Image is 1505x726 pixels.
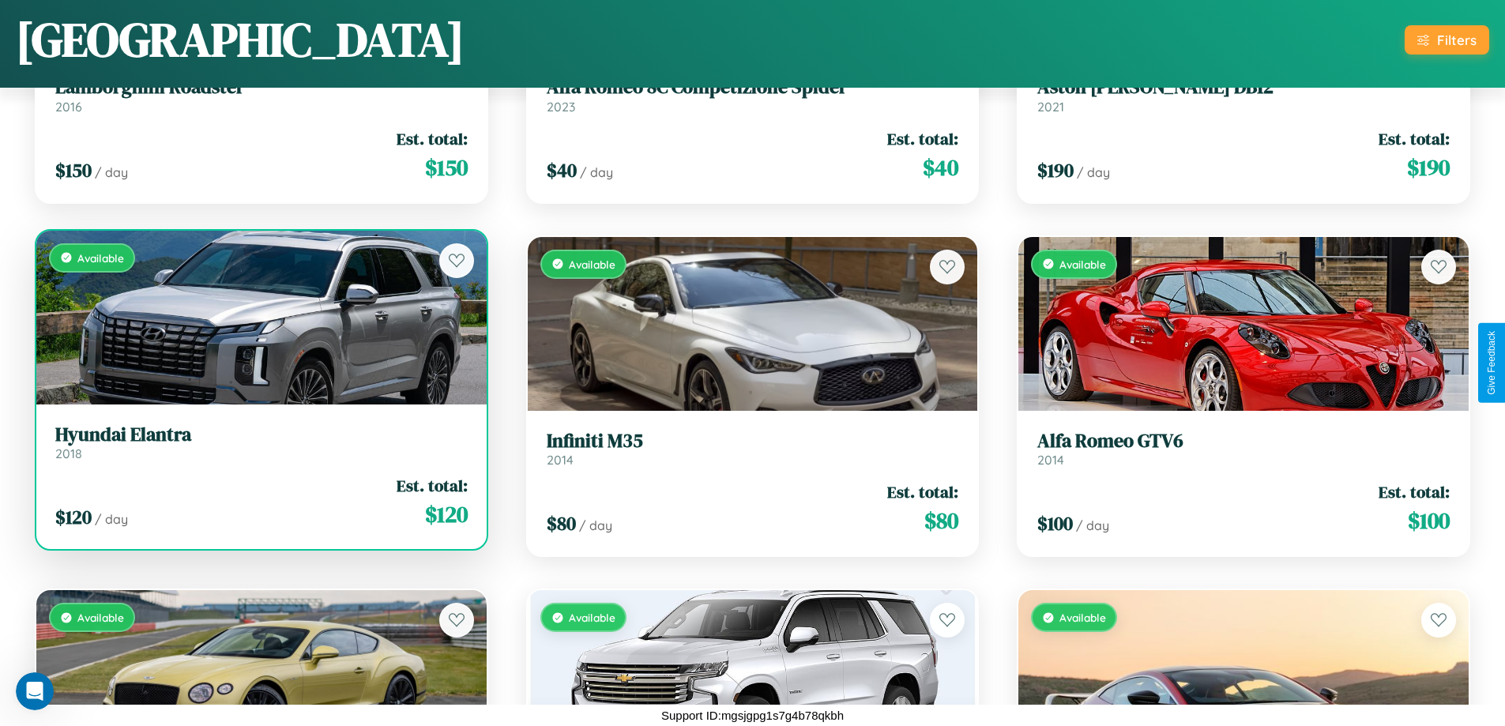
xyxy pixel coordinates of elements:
[77,251,124,265] span: Available
[1379,480,1450,503] span: Est. total:
[1037,510,1073,536] span: $ 100
[1037,430,1450,453] h3: Alfa Romeo GTV6
[1059,611,1106,624] span: Available
[1076,517,1109,533] span: / day
[547,157,577,183] span: $ 40
[661,705,844,726] p: Support ID: mgsjgpg1s7g4b78qkbh
[547,430,959,468] a: Infiniti M352014
[1408,505,1450,536] span: $ 100
[1077,164,1110,180] span: / day
[580,164,613,180] span: / day
[569,611,615,624] span: Available
[397,474,468,497] span: Est. total:
[569,258,615,271] span: Available
[1037,99,1064,115] span: 2021
[1037,430,1450,468] a: Alfa Romeo GTV62014
[1405,25,1489,55] button: Filters
[16,7,465,72] h1: [GEOGRAPHIC_DATA]
[887,127,958,150] span: Est. total:
[55,76,468,99] h3: Lamborghini Roadster
[95,164,128,180] span: / day
[397,127,468,150] span: Est. total:
[579,517,612,533] span: / day
[55,76,468,115] a: Lamborghini Roadster2016
[1037,157,1074,183] span: $ 190
[425,152,468,183] span: $ 150
[1486,331,1497,395] div: Give Feedback
[77,611,124,624] span: Available
[1037,76,1450,99] h3: Aston [PERSON_NAME] DB12
[1059,258,1106,271] span: Available
[547,99,575,115] span: 2023
[547,452,574,468] span: 2014
[547,76,959,99] h3: Alfa Romeo 8C Competizione Spider
[1437,32,1477,48] div: Filters
[887,480,958,503] span: Est. total:
[923,152,958,183] span: $ 40
[547,510,576,536] span: $ 80
[1037,452,1064,468] span: 2014
[1407,152,1450,183] span: $ 190
[547,430,959,453] h3: Infiniti M35
[55,157,92,183] span: $ 150
[16,672,54,710] iframe: Intercom live chat
[55,446,82,461] span: 2018
[924,505,958,536] span: $ 80
[1037,76,1450,115] a: Aston [PERSON_NAME] DB122021
[55,423,468,462] a: Hyundai Elantra2018
[547,76,959,115] a: Alfa Romeo 8C Competizione Spider2023
[55,504,92,530] span: $ 120
[425,498,468,530] span: $ 120
[1379,127,1450,150] span: Est. total:
[95,511,128,527] span: / day
[55,99,82,115] span: 2016
[55,423,468,446] h3: Hyundai Elantra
